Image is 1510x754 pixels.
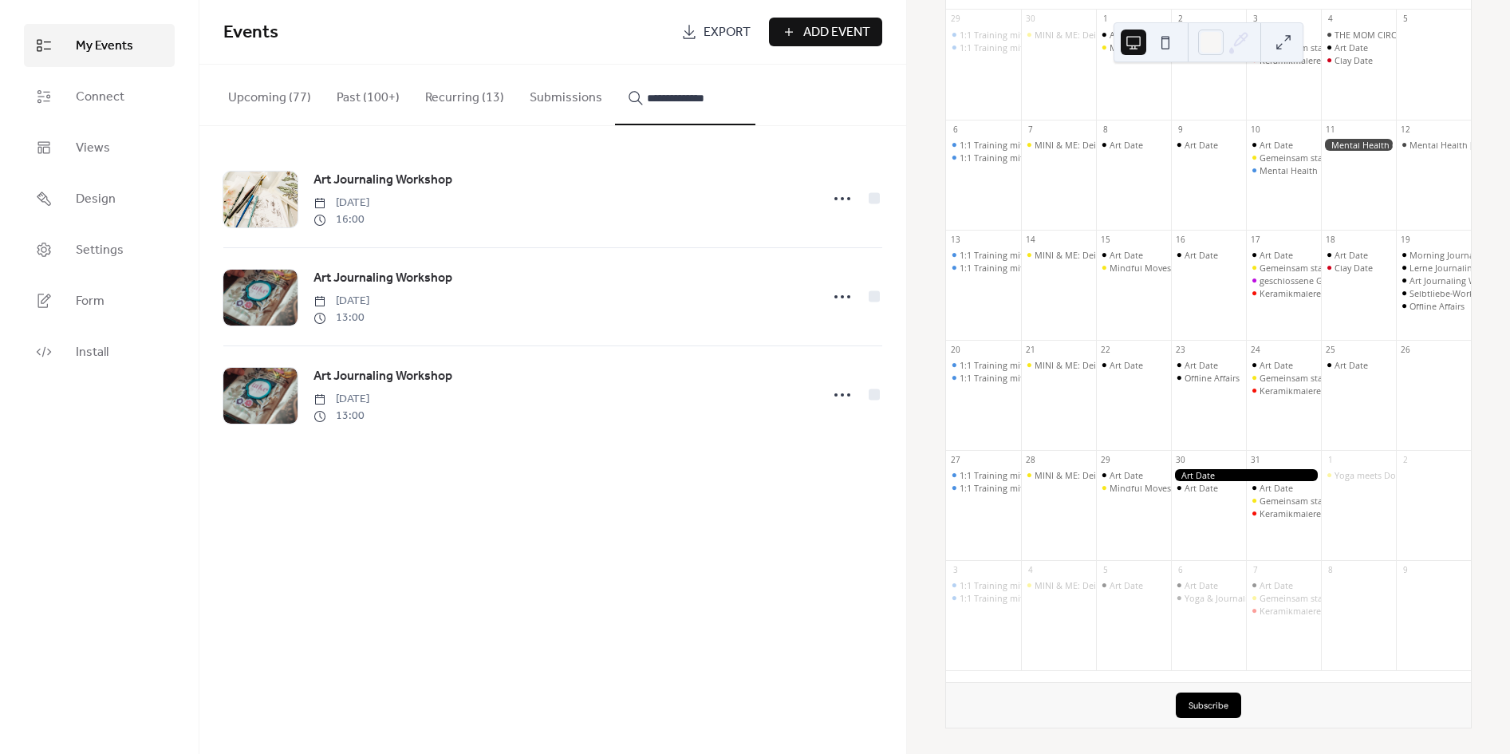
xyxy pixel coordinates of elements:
[1171,579,1246,591] div: Art Date
[1096,249,1171,261] div: Art Date
[946,469,1021,481] div: 1:1 Training mit Caterina (digital oder 5020 Salzburg)
[1175,454,1186,465] div: 30
[1025,124,1036,135] div: 7
[24,330,175,373] a: Install
[1325,564,1336,575] div: 8
[946,359,1021,371] div: 1:1 Training mit Caterina (digital oder 5020 Salzburg)
[946,29,1021,41] div: 1:1 Training mit Caterina (digital oder 5020 Salzburg)
[1250,14,1261,25] div: 3
[1260,262,1449,274] div: Gemeinsam stark: Kreativzeit für Kind & Eltern
[1246,372,1321,384] div: Gemeinsam stark: Kreativzeit für Kind & Eltern
[1110,359,1143,371] div: Art Date
[950,454,961,465] div: 27
[1035,29,1177,41] div: MINI & ME: Dein Moment mit Baby
[1035,469,1177,481] div: MINI & ME: Dein Moment mit Baby
[1100,14,1111,25] div: 1
[1100,234,1111,245] div: 15
[1260,579,1293,591] div: Art Date
[1021,139,1096,151] div: MINI & ME: Dein Moment mit Baby
[960,41,1260,53] div: 1:1 Training mit [PERSON_NAME] (digital oder 5020 [GEOGRAPHIC_DATA])
[1096,469,1171,481] div: Art Date
[1396,249,1471,261] div: Morning Journaling Class: Dein Wochenrückblick
[946,579,1021,591] div: 1:1 Training mit Caterina (digital oder 5020 Salzburg)
[1175,344,1186,355] div: 23
[1185,482,1218,494] div: Art Date
[1246,152,1321,164] div: Gemeinsam stark: Kreativzeit für Kind & Eltern
[1400,124,1411,135] div: 12
[313,195,369,211] span: [DATE]
[1110,469,1143,481] div: Art Date
[669,18,763,46] a: Export
[946,152,1021,164] div: 1:1 Training mit Caterina (digital oder 5020 Salzburg)
[1400,234,1411,245] div: 19
[24,126,175,169] a: Views
[1335,262,1373,274] div: Clay Date
[1335,54,1373,66] div: Clay Date
[1250,564,1261,575] div: 7
[950,344,961,355] div: 20
[1025,344,1036,355] div: 21
[1260,249,1293,261] div: Art Date
[1246,495,1321,507] div: Gemeinsam stark: Kreativzeit für Kind & Eltern
[1246,605,1321,617] div: Keramikmalerei: Gestalte deinen Selbstliebe-Anker
[1096,262,1171,274] div: Mindful Moves – Achtsame Körperübungen für mehr Balance
[1409,300,1465,312] div: Offline Affairs
[1171,372,1246,384] div: Offline Affairs
[1335,41,1368,53] div: Art Date
[950,234,961,245] div: 13
[960,579,1260,591] div: 1:1 Training mit [PERSON_NAME] (digital oder 5020 [GEOGRAPHIC_DATA])
[1171,139,1246,151] div: Art Date
[1110,29,1143,41] div: Art Date
[24,177,175,220] a: Design
[1260,164,1463,176] div: Mental Health Day: Ein Abend für dein wahres Ich
[1185,249,1218,261] div: Art Date
[24,279,175,322] a: Form
[1021,29,1096,41] div: MINI & ME: Dein Moment mit Baby
[1260,274,1425,286] div: geschlossene Gesellschaft - doors closed
[76,241,124,260] span: Settings
[24,24,175,67] a: My Events
[1321,54,1396,66] div: Clay Date
[1246,359,1321,371] div: Art Date
[1321,41,1396,53] div: Art Date
[76,139,110,158] span: Views
[1246,249,1321,261] div: Art Date
[76,88,124,107] span: Connect
[960,359,1260,371] div: 1:1 Training mit [PERSON_NAME] (digital oder 5020 [GEOGRAPHIC_DATA])
[946,139,1021,151] div: 1:1 Training mit Caterina (digital oder 5020 Salzburg)
[1096,482,1171,494] div: Mindful Moves – Achtsame Körperübungen für mehr Balance
[946,372,1021,384] div: 1:1 Training mit Caterina (digital oder 5020 Salzburg)
[1096,579,1171,591] div: Art Date
[1260,592,1449,604] div: Gemeinsam stark: Kreativzeit für Kind & Eltern
[1321,359,1396,371] div: Art Date
[517,65,615,124] button: Submissions
[313,367,452,386] span: Art Journaling Workshop
[1100,564,1111,575] div: 5
[950,564,961,575] div: 3
[1100,124,1111,135] div: 8
[1321,139,1396,151] div: Mental Health Gym-Day
[1400,14,1411,25] div: 5
[1246,579,1321,591] div: Art Date
[1250,344,1261,355] div: 24
[1321,29,1396,41] div: THE MOM CIRCLE: Mini-Day-Retreat – Mama, fühl dich!
[1175,14,1186,25] div: 2
[1400,454,1411,465] div: 2
[946,592,1021,604] div: 1:1 Training mit Caterina (digital oder 5020 Salzburg)
[1250,454,1261,465] div: 31
[215,65,324,124] button: Upcoming (77)
[1035,249,1177,261] div: MINI & ME: Dein Moment mit Baby
[313,269,452,288] span: Art Journaling Workshop
[950,124,961,135] div: 6
[1260,359,1293,371] div: Art Date
[1260,287,1466,299] div: Keramikmalerei: Gestalte deinen Selbstliebe-Anker
[24,75,175,118] a: Connect
[1100,344,1111,355] div: 22
[1176,693,1241,718] button: Subscribe
[1246,262,1321,274] div: Gemeinsam stark: Kreativzeit für Kind & Eltern
[1185,579,1218,591] div: Art Date
[313,171,452,190] span: Art Journaling Workshop
[24,228,175,271] a: Settings
[76,190,116,209] span: Design
[1396,262,1471,274] div: Lerne Journaling: Schreiben, das dich verändert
